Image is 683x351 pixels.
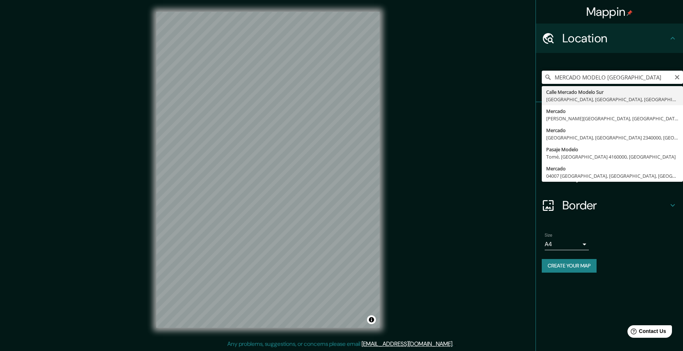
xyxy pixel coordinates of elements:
div: [PERSON_NAME][GEOGRAPHIC_DATA], [GEOGRAPHIC_DATA] 2520000, [GEOGRAPHIC_DATA] [546,115,679,122]
h4: Layout [562,169,668,183]
label: Size [545,232,552,238]
p: Any problems, suggestions, or concerns please email . [227,340,453,348]
iframe: Help widget launcher [618,322,675,343]
button: Clear [674,73,680,80]
div: Layout [536,161,683,191]
img: pin-icon.png [627,10,633,16]
div: Border [536,191,683,220]
div: Mercado [546,165,679,172]
h4: Border [562,198,668,213]
div: A4 [545,238,589,250]
div: Style [536,132,683,161]
div: Tomé, [GEOGRAPHIC_DATA] 4160000, [GEOGRAPHIC_DATA] [546,153,679,160]
div: Location [536,24,683,53]
h4: Location [562,31,668,46]
div: Mercado [546,127,679,134]
div: [GEOGRAPHIC_DATA], [GEOGRAPHIC_DATA], [GEOGRAPHIC_DATA] [546,96,679,103]
div: Pasaje Modelo [546,146,679,153]
div: [GEOGRAPHIC_DATA], [GEOGRAPHIC_DATA] 2340000, [GEOGRAPHIC_DATA] [546,134,679,141]
a: [EMAIL_ADDRESS][DOMAIN_NAME] [362,340,452,348]
input: Pick your city or area [542,71,683,84]
div: Pins [536,102,683,132]
button: Create your map [542,259,597,273]
canvas: Map [156,12,380,328]
div: Calle Mercado Modelo Sur [546,88,679,96]
div: 04007 [GEOGRAPHIC_DATA], [GEOGRAPHIC_DATA], [GEOGRAPHIC_DATA] [546,172,679,180]
div: Mercado [546,107,679,115]
div: . [453,340,455,348]
h4: Mappin [586,4,633,19]
button: Toggle attribution [367,315,376,324]
div: . [455,340,456,348]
